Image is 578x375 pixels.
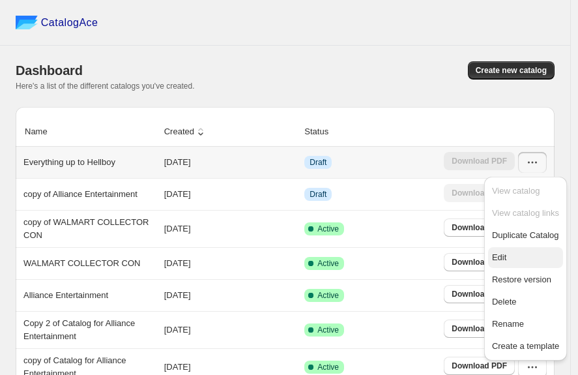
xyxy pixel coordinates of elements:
span: Download PDF [452,323,507,334]
a: Download PDF [444,357,515,375]
td: [DATE] [160,311,301,348]
td: [DATE] [160,247,301,279]
span: Rename [492,319,524,329]
button: Create new catalog [468,61,555,80]
span: Download PDF [452,289,507,299]
p: copy of Alliance Entertainment [23,188,137,201]
span: Active [317,325,339,335]
a: Download PDF [444,320,515,338]
span: Download PDF [452,257,507,267]
a: Download PDF [444,285,515,303]
span: View catalog links [492,208,559,218]
span: View catalog [492,186,540,196]
button: Name [23,119,63,144]
span: Here's a list of the different catalogs you've created. [16,82,195,91]
img: catalog ace [16,16,38,29]
a: Download PDF [444,253,515,271]
a: Download PDF [444,218,515,237]
span: Active [317,290,339,301]
p: Everything up to Hellboy [23,156,115,169]
span: Create new catalog [476,65,547,76]
td: [DATE] [160,147,301,178]
span: Draft [310,189,326,200]
span: Draft [310,157,326,168]
p: Copy 2 of Catalog for Alliance Entertainment [23,317,162,343]
button: Created [162,119,209,144]
span: Active [317,362,339,372]
td: [DATE] [160,178,301,210]
p: WALMART COLLECTOR CON [23,257,140,270]
td: [DATE] [160,279,301,311]
p: Alliance Entertainment [23,289,108,302]
span: Restore version [492,275,551,284]
button: Status [302,119,343,144]
span: Duplicate Catalog [492,230,559,240]
td: [DATE] [160,210,301,247]
span: CatalogAce [41,16,98,29]
p: copy of WALMART COLLECTOR CON [23,216,162,242]
span: Create a template [492,341,559,351]
span: Active [317,224,339,234]
span: Dashboard [16,63,83,78]
span: Edit [492,252,506,262]
span: Download PDF [452,222,507,233]
span: Delete [492,297,517,307]
span: Download PDF [452,361,507,371]
span: Active [317,258,339,269]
